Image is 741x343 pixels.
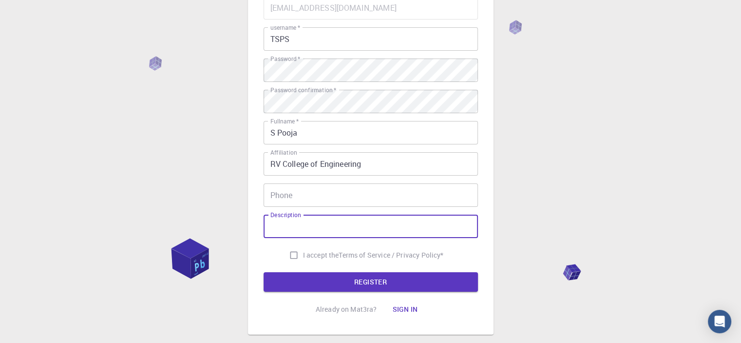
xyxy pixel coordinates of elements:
label: Password confirmation [270,86,336,94]
label: Password [270,55,300,63]
label: Affiliation [270,148,297,157]
label: username [270,23,300,32]
div: Open Intercom Messenger [708,310,731,333]
p: Terms of Service / Privacy Policy * [339,250,443,260]
button: Sign in [384,300,425,319]
button: REGISTER [264,272,478,292]
label: Fullname [270,117,299,125]
label: Description [270,211,301,219]
p: Already on Mat3ra? [316,304,377,314]
span: I accept the [303,250,339,260]
a: Terms of Service / Privacy Policy* [339,250,443,260]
